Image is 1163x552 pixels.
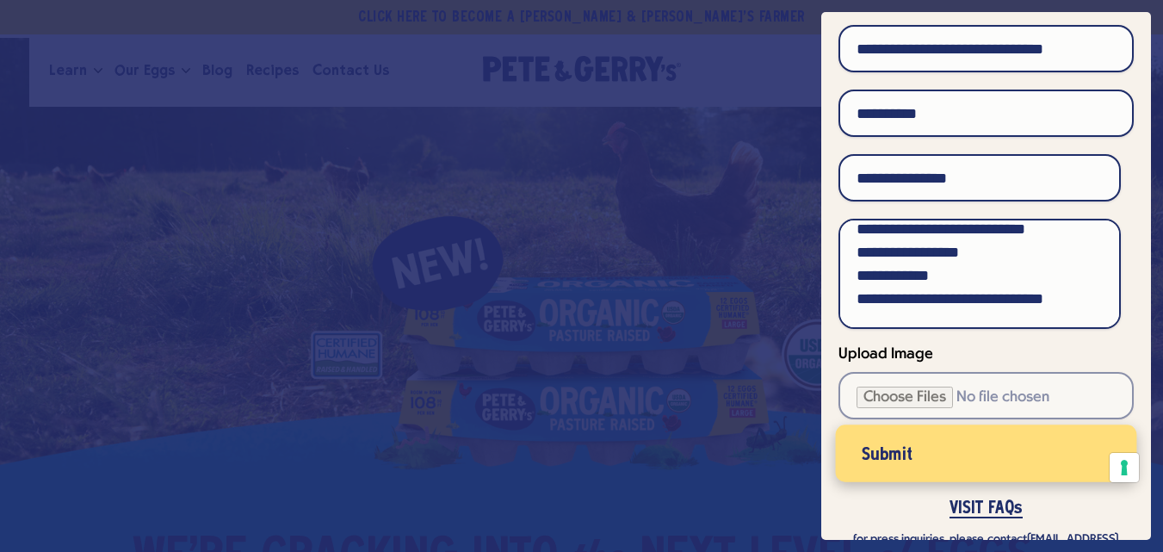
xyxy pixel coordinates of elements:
[862,449,912,461] span: Submit
[836,425,1137,481] button: Submit
[950,500,1023,518] a: VISIT FAQs
[1110,453,1139,482] button: Your consent preferences for tracking technologies
[838,346,933,363] span: Upload Image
